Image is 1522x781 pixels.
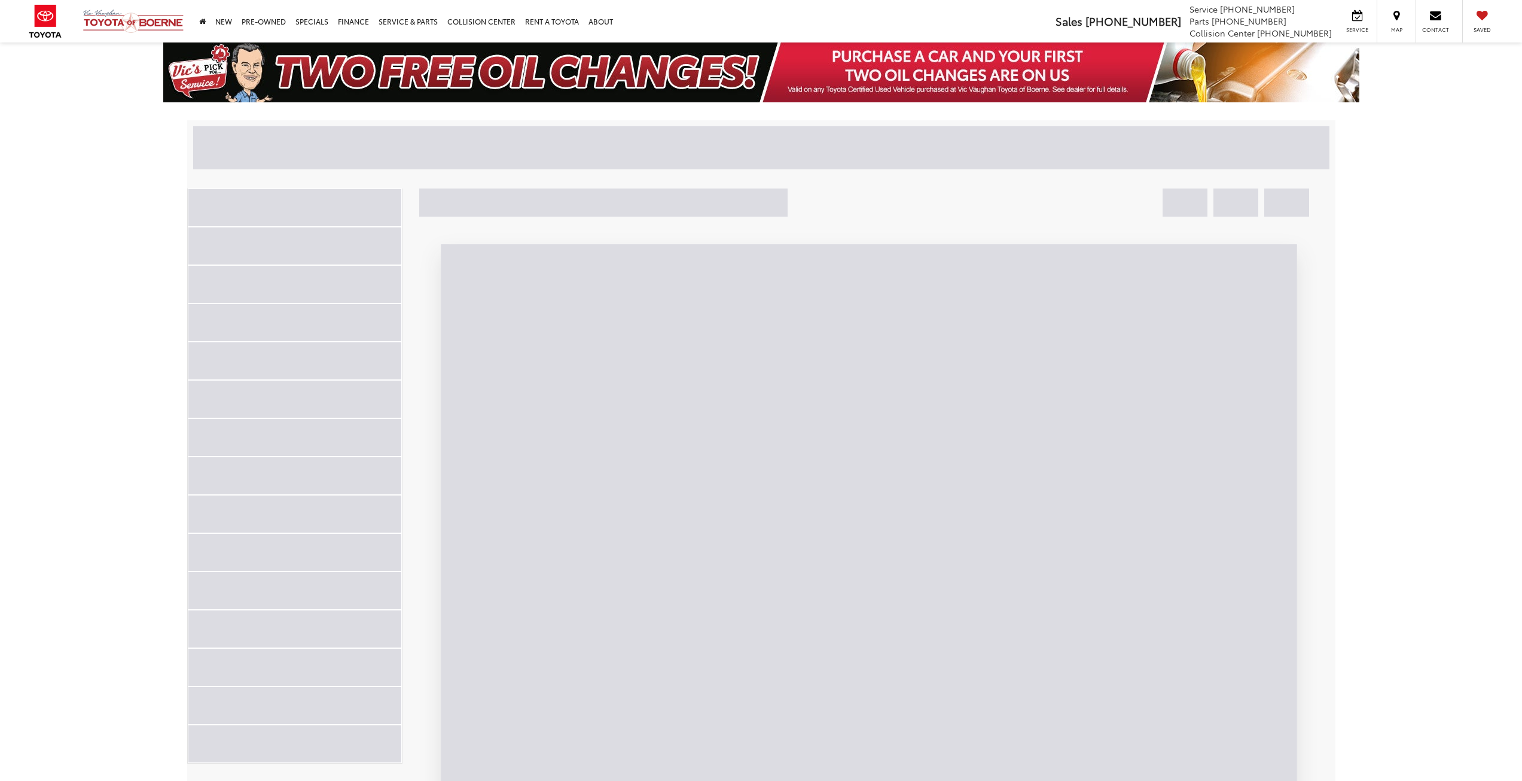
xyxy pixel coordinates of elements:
span: Service [1189,3,1218,15]
span: Sales [1056,13,1082,29]
span: Contact [1422,26,1449,34]
span: [PHONE_NUMBER] [1212,15,1286,27]
img: Two Free Oil Change Vic Vaughan Toyota of Boerne Boerne TX [163,42,1359,102]
span: Saved [1469,26,1495,34]
img: Vic Vaughan Toyota of Boerne [83,9,184,34]
span: [PHONE_NUMBER] [1257,27,1332,39]
span: Parts [1189,15,1209,27]
span: Service [1344,26,1371,34]
span: Collision Center [1189,27,1255,39]
span: Map [1383,26,1410,34]
span: [PHONE_NUMBER] [1220,3,1295,15]
span: [PHONE_NUMBER] [1085,13,1181,29]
